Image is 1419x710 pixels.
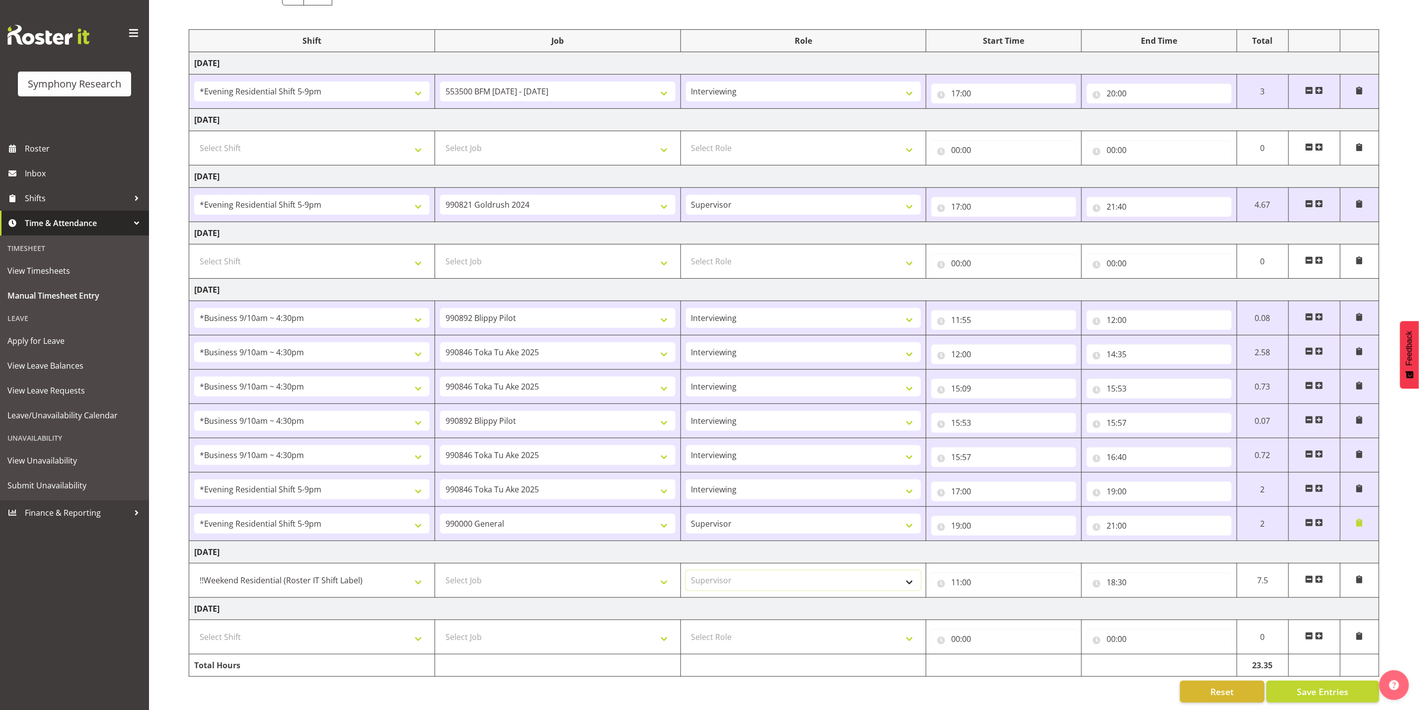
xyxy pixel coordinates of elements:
[1087,516,1232,536] input: Click to select...
[7,288,142,303] span: Manual Timesheet Entry
[1087,140,1232,160] input: Click to select...
[1237,404,1288,438] td: 0.07
[1237,75,1288,109] td: 3
[1180,681,1265,703] button: Reset
[931,253,1076,273] input: Click to select...
[931,35,1076,47] div: Start Time
[1087,310,1232,330] input: Click to select...
[189,222,1379,244] td: [DATE]
[931,481,1076,501] input: Click to select...
[931,413,1076,433] input: Click to select...
[1400,321,1419,389] button: Feedback - Show survey
[1210,685,1234,698] span: Reset
[1237,654,1288,677] td: 23.35
[1389,680,1399,690] img: help-xxl-2.png
[25,216,129,231] span: Time & Attendance
[1237,563,1288,598] td: 7.5
[1237,438,1288,473] td: 0.72
[2,403,147,428] a: Leave/Unavailability Calendar
[931,197,1076,217] input: Click to select...
[2,428,147,448] div: Unavailability
[931,516,1076,536] input: Click to select...
[2,258,147,283] a: View Timesheets
[194,35,430,47] div: Shift
[931,140,1076,160] input: Click to select...
[1405,331,1414,366] span: Feedback
[1237,473,1288,507] td: 2
[7,358,142,373] span: View Leave Balances
[1087,413,1232,433] input: Click to select...
[440,35,675,47] div: Job
[189,654,435,677] td: Total Hours
[7,453,142,468] span: View Unavailability
[1237,244,1288,279] td: 0
[25,141,144,156] span: Roster
[1237,188,1288,222] td: 4.67
[1087,344,1232,364] input: Click to select...
[931,344,1076,364] input: Click to select...
[1237,131,1288,165] td: 0
[1087,629,1232,649] input: Click to select...
[1267,681,1379,703] button: Save Entries
[2,283,147,308] a: Manual Timesheet Entry
[931,83,1076,103] input: Click to select...
[1087,83,1232,103] input: Click to select...
[28,77,121,91] div: Symphony Research
[1237,507,1288,541] td: 2
[25,505,129,520] span: Finance & Reporting
[2,308,147,328] div: Leave
[7,25,89,45] img: Rosterit website logo
[189,279,1379,301] td: [DATE]
[686,35,921,47] div: Role
[1087,447,1232,467] input: Click to select...
[1087,253,1232,273] input: Click to select...
[1297,685,1348,698] span: Save Entries
[1087,379,1232,398] input: Click to select...
[931,447,1076,467] input: Click to select...
[1237,370,1288,404] td: 0.73
[1087,197,1232,217] input: Click to select...
[2,378,147,403] a: View Leave Requests
[1087,572,1232,592] input: Click to select...
[189,541,1379,563] td: [DATE]
[7,333,142,348] span: Apply for Leave
[2,238,147,258] div: Timesheet
[7,408,142,423] span: Leave/Unavailability Calendar
[1237,620,1288,654] td: 0
[1237,335,1288,370] td: 2.58
[1087,35,1232,47] div: End Time
[25,166,144,181] span: Inbox
[7,263,142,278] span: View Timesheets
[1242,35,1283,47] div: Total
[25,191,129,206] span: Shifts
[7,383,142,398] span: View Leave Requests
[2,353,147,378] a: View Leave Balances
[931,379,1076,398] input: Click to select...
[189,52,1379,75] td: [DATE]
[931,629,1076,649] input: Click to select...
[931,310,1076,330] input: Click to select...
[1237,301,1288,335] td: 0.08
[189,598,1379,620] td: [DATE]
[2,473,147,498] a: Submit Unavailability
[931,572,1076,592] input: Click to select...
[189,165,1379,188] td: [DATE]
[2,328,147,353] a: Apply for Leave
[7,478,142,493] span: Submit Unavailability
[2,448,147,473] a: View Unavailability
[1087,481,1232,501] input: Click to select...
[189,109,1379,131] td: [DATE]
